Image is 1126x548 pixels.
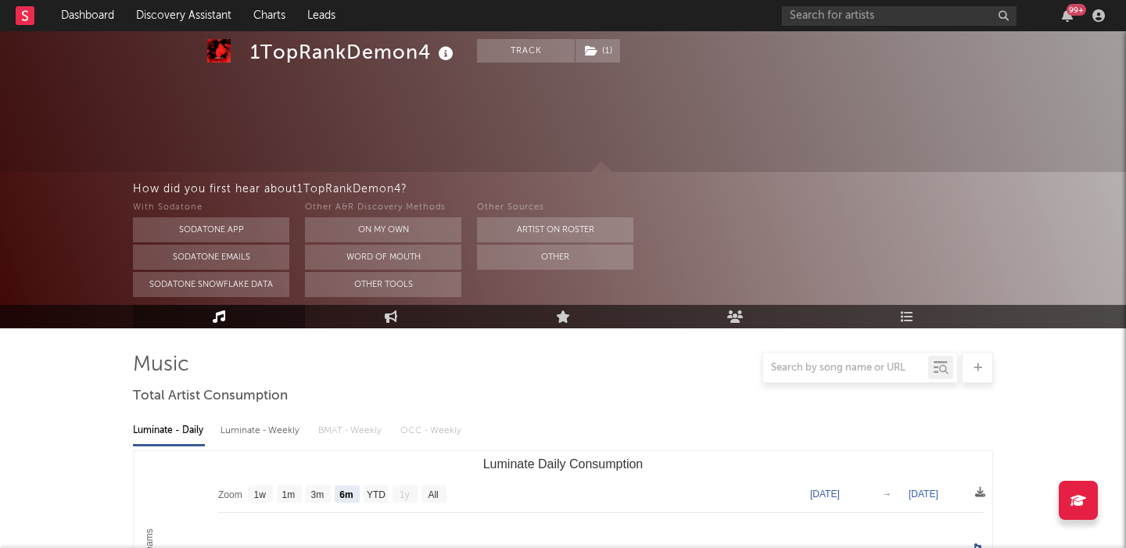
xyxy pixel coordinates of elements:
text: [DATE] [810,489,840,500]
button: 99+ [1062,9,1073,22]
text: 3m [311,489,325,500]
span: Total Artist Consumption [133,387,288,406]
button: Other [477,245,633,270]
text: [DATE] [909,489,938,500]
button: Word Of Mouth [305,245,461,270]
div: Other A&R Discovery Methods [305,199,461,217]
button: On My Own [305,217,461,242]
div: Other Sources [477,199,633,217]
div: 99 + [1067,4,1086,16]
div: How did you first hear about 1TopRankDemon4 ? [133,180,1126,199]
div: Luminate - Weekly [221,417,303,444]
span: ( 1 ) [575,39,621,63]
button: Sodatone Emails [133,245,289,270]
div: Luminate - Daily [133,417,205,444]
div: 1TopRankDemon4 [250,39,457,65]
text: 1m [282,489,296,500]
button: Sodatone App [133,217,289,242]
text: 6m [339,489,353,500]
text: 1w [254,489,267,500]
button: Track [477,39,575,63]
text: All [428,489,438,500]
text: 1y [400,489,410,500]
text: Zoom [218,489,242,500]
input: Search for artists [782,6,1017,26]
button: Sodatone Snowflake Data [133,272,289,297]
div: With Sodatone [133,199,289,217]
text: YTD [367,489,385,500]
input: Search by song name or URL [763,362,928,374]
button: (1) [576,39,620,63]
text: → [882,489,891,500]
button: Artist on Roster [477,217,633,242]
text: Luminate Daily Consumption [483,457,644,471]
button: Other Tools [305,272,461,297]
